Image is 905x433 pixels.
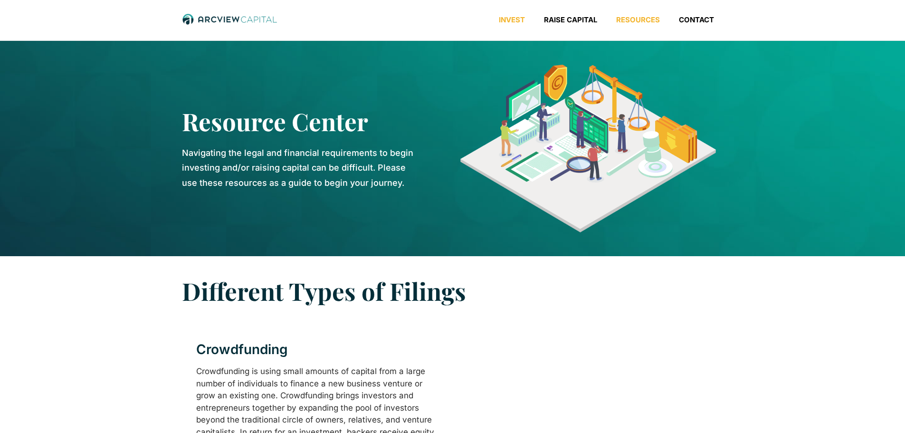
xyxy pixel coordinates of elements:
a: Contact [669,15,724,25]
h3: Different Types of Filings [182,275,700,307]
a: Raise Capital [534,15,607,25]
p: Navigating the legal and financial requirements to begin investing and/or raising capital can be ... [182,145,419,191]
a: Resources [607,15,669,25]
h2: Crowdfunding [196,343,438,356]
a: Invest [489,15,534,25]
h2: Resource Center [182,107,419,136]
